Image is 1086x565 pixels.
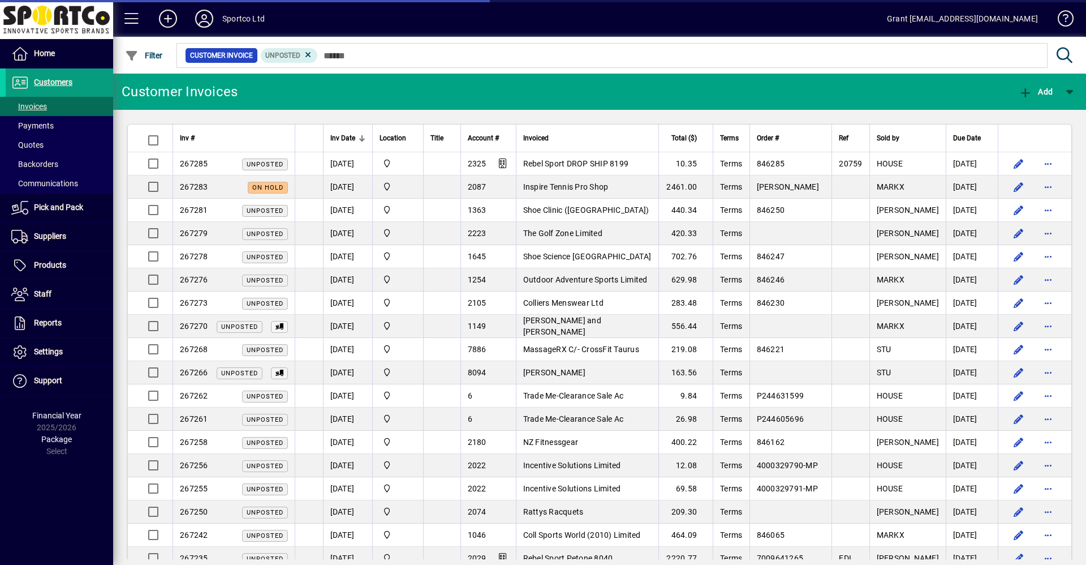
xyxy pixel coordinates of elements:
[1010,410,1028,428] button: Edit
[323,222,372,245] td: [DATE]
[468,507,486,516] span: 2074
[180,298,208,307] span: 267273
[523,252,652,261] span: Shoe Science [GEOGRAPHIC_DATA]
[877,252,939,261] span: [PERSON_NAME]
[720,507,742,516] span: Terms
[323,431,372,454] td: [DATE]
[11,102,47,111] span: Invoices
[34,318,62,327] span: Reports
[468,298,486,307] span: 2105
[180,507,208,516] span: 267250
[946,408,998,431] td: [DATE]
[323,176,372,199] td: [DATE]
[1010,178,1028,196] button: Edit
[323,268,372,292] td: [DATE]
[323,477,372,500] td: [DATE]
[34,49,55,58] span: Home
[877,132,939,144] div: Sold by
[946,524,998,547] td: [DATE]
[1010,503,1028,521] button: Edit
[877,368,891,377] span: STU
[247,254,283,261] span: Unposted
[430,132,454,144] div: Title
[468,159,486,168] span: 2325
[720,414,742,423] span: Terms
[946,315,998,338] td: [DATE]
[523,275,648,284] span: Outdoor Adventure Sports Limited
[523,414,624,423] span: Trade Me-Clearance Sale Ac
[468,229,486,238] span: 2223
[720,159,742,168] span: Terms
[1010,526,1028,544] button: Edit
[34,78,72,87] span: Customers
[757,132,779,144] span: Order #
[468,322,486,331] span: 1149
[1010,155,1028,173] button: Edit
[247,555,283,563] span: Unposted
[720,322,742,331] span: Terms
[430,132,443,144] span: Title
[523,530,641,540] span: Coll Sports World (2010) Limited
[6,155,113,174] a: Backorders
[658,152,713,176] td: 10.35
[150,8,186,29] button: Add
[720,229,742,238] span: Terms
[720,368,742,377] span: Terms
[1010,480,1028,498] button: Edit
[323,199,372,222] td: [DATE]
[720,484,742,493] span: Terms
[180,322,208,331] span: 267270
[11,140,44,149] span: Quotes
[180,530,208,540] span: 267242
[946,477,998,500] td: [DATE]
[180,484,208,493] span: 267255
[6,222,113,251] a: Suppliers
[6,280,113,309] a: Staff
[757,298,785,307] span: 846230
[658,500,713,524] td: 209.30
[877,206,939,215] span: [PERSON_NAME]
[1039,178,1057,196] button: More options
[265,52,300,59] span: Unposted
[946,384,998,408] td: [DATE]
[468,275,486,284] span: 1254
[658,408,713,431] td: 26.98
[658,454,713,477] td: 12.08
[323,245,372,268] td: [DATE]
[757,461,818,470] span: 4000329790-MP
[757,206,785,215] span: 846250
[323,384,372,408] td: [DATE]
[658,315,713,338] td: 556.44
[1039,480,1057,498] button: More options
[523,345,639,354] span: MassageRX C/- CrossFit Taurus
[523,507,584,516] span: Rattys Racquets
[720,391,742,400] span: Terms
[6,174,113,193] a: Communications
[247,509,283,516] span: Unposted
[877,298,939,307] span: [PERSON_NAME]
[946,292,998,315] td: [DATE]
[468,438,486,447] span: 2180
[523,368,585,377] span: [PERSON_NAME]
[122,45,166,66] button: Filter
[877,484,903,493] span: HOUSE
[1039,224,1057,242] button: More options
[1016,82,1055,102] button: Add
[877,414,903,423] span: HOUSE
[720,438,742,447] span: Terms
[839,132,862,144] div: Ref
[523,554,613,563] span: Rebel Sport Petone 8040
[247,393,283,400] span: Unposted
[523,438,579,447] span: NZ Fitnessgear
[468,132,509,144] div: Account #
[1049,2,1072,39] a: Knowledge Base
[468,530,486,540] span: 1046
[247,532,283,540] span: Unposted
[877,275,904,284] span: MARKX
[523,316,601,336] span: [PERSON_NAME] and [PERSON_NAME]
[221,323,258,331] span: Unposted
[180,438,208,447] span: 267258
[946,245,998,268] td: [DATE]
[523,182,609,191] span: Inspire Tennis Pro Shop
[877,229,939,238] span: [PERSON_NAME]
